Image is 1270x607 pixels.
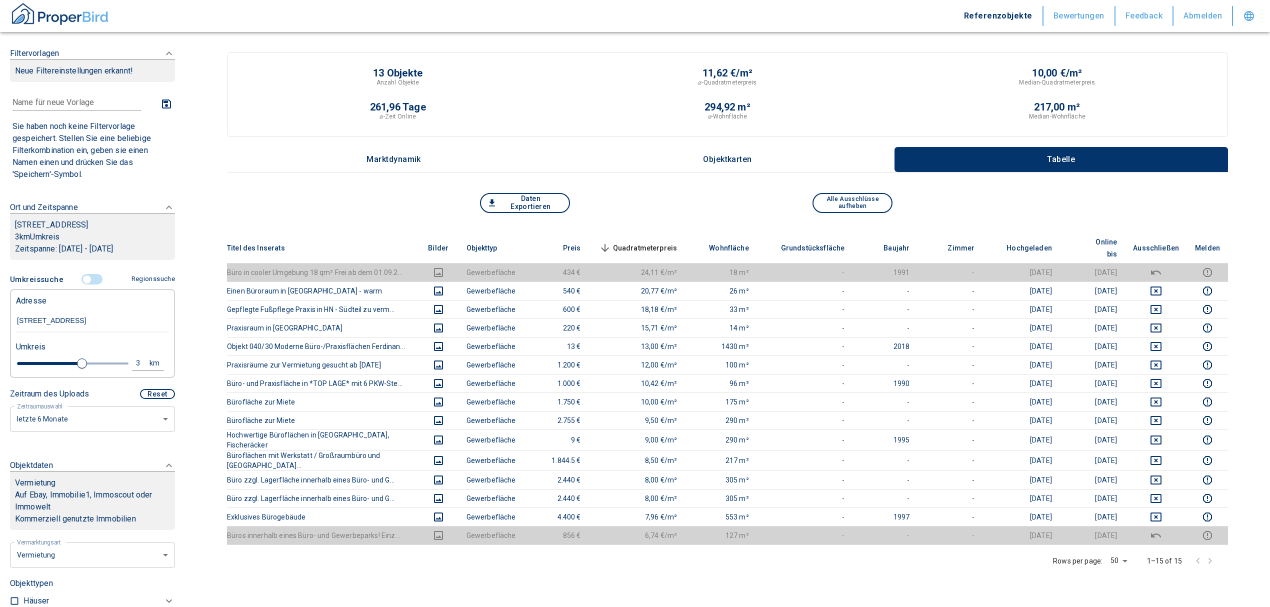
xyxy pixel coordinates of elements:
p: 261,96 Tage [370,102,426,112]
button: images [426,303,450,315]
span: Preis [547,242,581,254]
td: - [757,470,853,489]
button: deselect this listing [1133,285,1179,297]
td: [DATE] [982,337,1060,355]
p: 294,92 m² [704,102,750,112]
button: images [426,340,450,352]
td: Gewerbefläche [458,429,524,450]
p: 217,00 m² [1034,102,1080,112]
p: Umkreis [16,341,45,353]
th: Bürofläche zur Miete [227,392,418,411]
p: Ort und Zeitspanne [10,201,78,213]
p: 10,00 €/m² [1032,68,1082,78]
td: 10,00 €/m² [589,392,685,411]
p: Zeitspanne: [DATE] - [DATE] [15,243,170,255]
td: 1990 [852,374,917,392]
p: ⌀-Wohnfläche [708,112,747,121]
td: Gewerbefläche [458,300,524,318]
button: deselect this listing [1133,434,1179,446]
button: deselect this listing [1133,492,1179,504]
td: - [757,450,853,470]
th: Büro zzgl. Lagerfläche innerhalb eines Büro- und G... [227,489,418,507]
button: Regionssuche [127,270,175,288]
td: - [757,355,853,374]
button: images [426,266,450,278]
td: - [757,263,853,281]
td: 1.000 € [524,374,589,392]
button: deselect this listing [1133,303,1179,315]
td: 6,74 €/m² [589,526,685,544]
td: [DATE] [1060,337,1125,355]
button: report this listing [1195,322,1220,334]
td: - [917,355,982,374]
td: 2.440 € [524,489,589,507]
p: 11,62 €/m² [702,68,752,78]
div: 50 [1106,553,1130,568]
button: deselect this listing [1133,454,1179,466]
td: 96 m² [685,374,757,392]
th: Büroflächen mit Werkstatt / Großraumbüro und [GEOGRAPHIC_DATA]... [227,450,418,470]
div: FiltervorlagenNeue Filtereinstellungen erkannt! [10,270,175,431]
td: - [852,300,917,318]
button: images [426,474,450,486]
p: Tabelle [1036,155,1086,164]
td: Gewerbefläche [458,374,524,392]
td: 1991 [852,263,917,281]
a: ProperBird Logo and Home Button [10,1,110,30]
p: Neue Filtereinstellungen erkannt! [15,65,170,77]
span: Quadratmeterpreis [597,242,677,254]
button: deselect this listing [1133,529,1179,541]
td: - [852,411,917,429]
button: deselect this listing [1133,414,1179,426]
button: images [426,511,450,523]
button: images [426,396,450,408]
td: 217 m² [685,450,757,470]
td: 2.440 € [524,470,589,489]
td: Gewerbefläche [458,489,524,507]
td: - [917,450,982,470]
td: Gewerbefläche [458,470,524,489]
p: 13 Objekte [373,68,422,78]
td: 290 m² [685,429,757,450]
td: [DATE] [982,489,1060,507]
td: - [757,411,853,429]
td: 220 € [524,318,589,337]
td: 1997 [852,507,917,526]
td: - [917,392,982,411]
button: report this listing [1195,266,1220,278]
span: Baujahr [867,242,909,254]
th: Exklusives Bürogebäude [227,507,418,526]
td: 2018 [852,337,917,355]
th: Hochwertige Büroflächen in [GEOGRAPHIC_DATA], Fischeräcker [227,429,418,450]
div: letzte 6 Monate [10,405,175,432]
td: 600 € [524,300,589,318]
td: 13,00 €/m² [589,337,685,355]
td: 1.200 € [524,355,589,374]
td: [DATE] [982,374,1060,392]
td: [DATE] [1060,489,1125,507]
span: Grundstücksfläche [765,242,845,254]
p: Zeitraum des Uploads [10,388,89,400]
td: 1995 [852,429,917,450]
p: Objektkarten [702,155,752,164]
button: images [426,434,450,446]
td: 18 m² [685,263,757,281]
th: Büro- und Praxisfläche in *TOP LAGE* mit 6 PKW-Ste... [227,374,418,392]
span: Online bis [1068,236,1117,260]
span: Hochgeladen [990,242,1052,254]
td: - [917,374,982,392]
td: Gewerbefläche [458,507,524,526]
button: deselect this listing [1133,340,1179,352]
td: 434 € [524,263,589,281]
button: report this listing [1195,474,1220,486]
td: [DATE] [1060,429,1125,450]
td: Gewerbefläche [458,392,524,411]
td: [DATE] [1060,318,1125,337]
p: Häuser [23,595,49,607]
td: [DATE] [982,450,1060,470]
button: deselect this listing [1133,474,1179,486]
td: - [917,429,982,450]
td: 20,77 €/m² [589,281,685,300]
button: report this listing [1195,414,1220,426]
button: Umkreissuche [10,270,67,289]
